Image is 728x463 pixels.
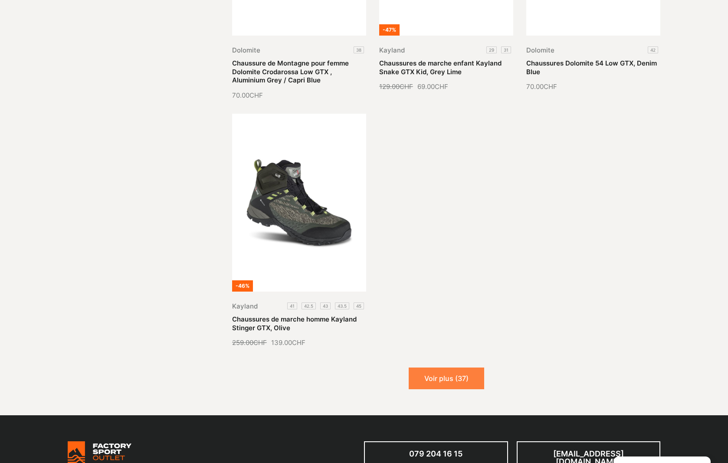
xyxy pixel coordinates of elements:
a: Chaussures de marche homme Kayland Stinger GTX, Olive [232,315,357,332]
a: Chaussures de marche enfant Kayland Snake GTX Kid, Grey Lime [379,59,502,76]
a: Chaussure de Montagne pour femme Dolomite Crodarossa Low GTX , Aluminium Grey / Capri Blue [232,59,349,84]
a: Chaussures Dolomite 54 Low GTX, Denim Blue [526,59,657,76]
img: Bricks Woocommerce Starter [68,441,131,463]
button: Voir plus (37) [409,368,484,389]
